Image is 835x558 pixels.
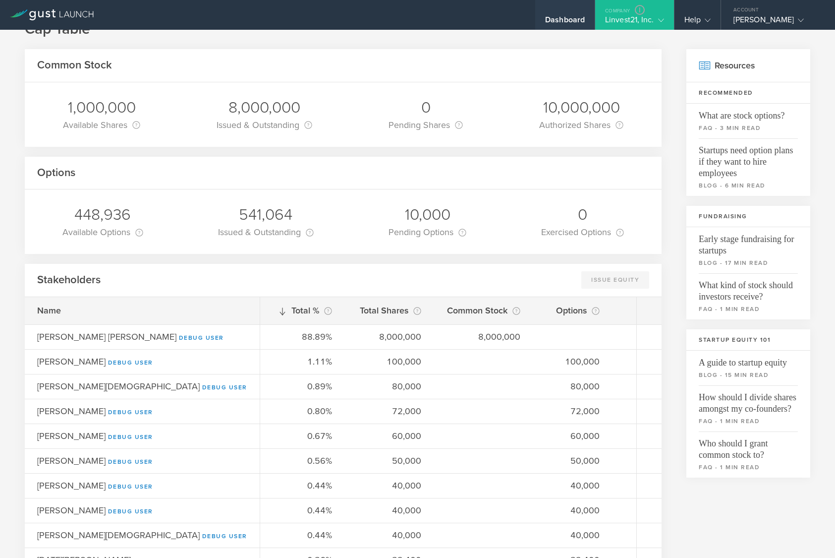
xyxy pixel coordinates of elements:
div: 40,000 [357,529,421,542]
small: blog - 15 min read [699,371,798,379]
h2: Stakeholders [37,273,101,287]
div: 60,000 [357,430,421,442]
div: 40,000 [357,479,421,492]
div: 0.56% [273,454,332,467]
a: What kind of stock should investors receive?faq - 1 min read [686,273,810,319]
div: 40,000 [357,504,421,517]
div: [PERSON_NAME] [37,355,272,368]
div: 0.44% [273,504,332,517]
div: [PERSON_NAME][DEMOGRAPHIC_DATA] [37,529,272,542]
span: Early stage fundraising for startups [699,227,798,256]
div: 88.89% [273,330,332,343]
div: [PERSON_NAME] [37,504,272,517]
div: Exercised Options [541,225,624,239]
div: Pending Options [389,225,466,239]
a: Debug User [108,458,153,465]
small: blog - 6 min read [699,181,798,190]
span: Startups need option plans if they want to hire employees [699,138,798,179]
a: Debug User [108,359,153,366]
span: A guide to startup equity [699,351,798,369]
div: Linvest21, Inc. [605,15,664,30]
div: [PERSON_NAME] [733,15,818,30]
div: Available Shares [63,118,140,132]
div: [PERSON_NAME][DEMOGRAPHIC_DATA] [37,380,272,393]
h3: Fundraising [686,206,810,227]
small: faq - 1 min read [699,305,798,313]
a: Debug User [202,384,247,391]
small: faq - 3 min read [699,124,798,132]
a: Debug User [108,508,153,515]
div: 100,000 [545,355,600,368]
div: 8,000,000 [357,330,421,343]
small: faq - 1 min read [699,417,798,426]
div: Common Stock [446,304,520,317]
div: 8,000,000 [446,330,520,343]
div: Total % [273,304,332,317]
div: 72,000 [357,405,421,418]
div: [PERSON_NAME] [37,405,272,418]
div: 1,000,000 [63,97,140,118]
span: How should I divide shares amongst my co-founders? [699,385,798,415]
small: blog - 17 min read [699,258,798,267]
a: Who should I grant common stock to?faq - 1 min read [686,432,810,478]
div: Total Shares [357,304,421,317]
a: Debug User [179,334,224,341]
span: What are stock options? [699,104,798,122]
div: 1.11% [273,355,332,368]
div: Dashboard [545,15,585,30]
div: 8,000,000 [217,97,312,118]
div: [PERSON_NAME] [PERSON_NAME] [37,330,272,343]
a: Debug User [108,434,153,440]
span: What kind of stock should investors receive? [699,273,798,303]
div: 40,000 [545,529,600,542]
div: 0 [389,97,463,118]
div: Authorized Shares [539,118,623,132]
div: 72,000 [545,405,600,418]
div: [PERSON_NAME] [37,479,272,492]
div: 0.80% [273,405,332,418]
div: 10,000 [389,204,466,225]
div: Issued & Outstanding [217,118,312,132]
div: 0.67% [273,430,332,442]
div: [PERSON_NAME] [37,454,272,467]
div: Help [684,15,711,30]
div: 100,000 [357,355,421,368]
div: 80,000 [357,380,421,393]
div: Options [545,304,600,317]
a: What are stock options?faq - 3 min read [686,104,810,138]
a: Debug User [202,533,247,540]
a: Startups need option plans if they want to hire employeesblog - 6 min read [686,138,810,196]
div: 0.44% [273,479,332,492]
div: 0 [541,204,624,225]
h2: Common Stock [37,58,112,72]
div: 60,000 [545,430,600,442]
div: Name [37,304,272,317]
div: 0.44% [273,529,332,542]
h3: Startup Equity 101 [686,329,810,351]
div: Available Options [62,225,143,239]
a: A guide to startup equityblog - 15 min read [686,351,810,385]
div: 50,000 [545,454,600,467]
a: How should I divide shares amongst my co-founders?faq - 1 min read [686,385,810,432]
h3: Recommended [686,82,810,104]
div: 10,000,000 [539,97,623,118]
div: 80,000 [545,380,600,393]
a: Debug User [108,409,153,416]
small: faq - 1 min read [699,463,798,472]
div: 448,936 [62,204,143,225]
div: 50,000 [357,454,421,467]
div: Issued & Outstanding [218,225,314,239]
div: Pending Shares [389,118,463,132]
div: [PERSON_NAME] [37,430,272,442]
h2: Options [37,166,75,180]
div: 40,000 [545,479,600,492]
div: 0.89% [273,380,332,393]
a: Early stage fundraising for startupsblog - 17 min read [686,227,810,273]
div: 541,064 [218,204,314,225]
div: 40,000 [545,504,600,517]
h2: Resources [686,49,810,82]
span: Who should I grant common stock to? [699,432,798,461]
a: Debug User [108,483,153,490]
